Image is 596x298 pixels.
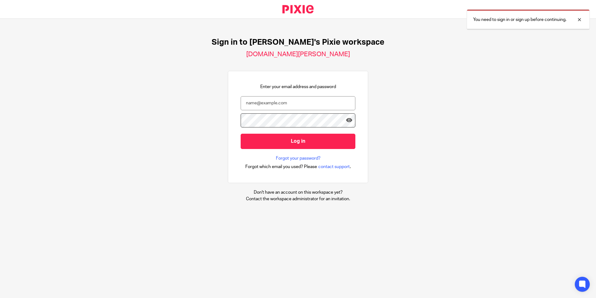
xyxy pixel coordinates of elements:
[473,17,566,23] p: You need to sign in or sign up before continuing.
[241,96,355,110] input: name@example.com
[241,134,355,149] input: Log in
[260,84,336,90] p: Enter your email address and password
[212,37,384,47] h1: Sign in to [PERSON_NAME]'s Pixie workspace
[246,50,350,58] h2: [DOMAIN_NAME][PERSON_NAME]
[318,164,350,170] span: contact support
[245,163,351,170] div: .
[276,155,320,161] a: Forgot your password?
[246,196,350,202] p: Contact the workspace administrator for an invitation.
[245,164,317,170] span: Forgot which email you used? Please
[246,189,350,196] p: Don't have an account on this workspace yet?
